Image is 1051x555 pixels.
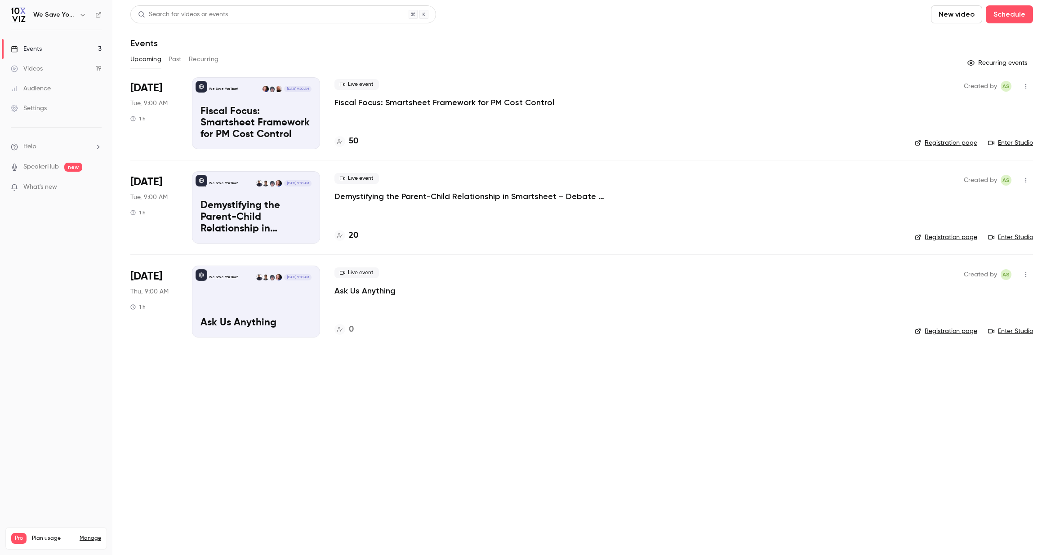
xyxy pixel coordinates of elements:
[915,233,977,242] a: Registration page
[1002,81,1010,92] span: AS
[130,38,158,49] h1: Events
[334,267,379,278] span: Live event
[276,86,282,92] img: Paul Newcome
[64,163,82,172] span: new
[84,545,89,551] span: 19
[334,324,354,336] a: 0
[263,180,269,186] img: Ayelet Weiner
[130,171,178,243] div: Aug 19 Tue, 9:00 AM (America/Denver)
[256,274,263,280] img: Dustin Wise
[1001,175,1011,186] span: Ashley Sage
[931,5,982,23] button: New video
[209,181,238,186] p: We Save You Time!
[1002,175,1010,186] span: AS
[349,230,358,242] h4: 20
[192,171,320,243] a: Demystifying the Parent-Child Relationship in Smartsheet – Debate at the Dinner Table We Save You...
[138,10,228,19] div: Search for videos or events
[84,544,101,552] p: / 150
[130,303,146,311] div: 1 h
[130,77,178,149] div: Aug 12 Tue, 9:00 AM (America/Denver)
[130,52,161,67] button: Upcoming
[130,287,169,296] span: Thu, 9:00 AM
[988,138,1033,147] a: Enter Studio
[284,180,311,186] span: [DATE] 9:00 AM
[1001,81,1011,92] span: Ashley Sage
[334,97,554,108] a: Fiscal Focus: Smartsheet Framework for PM Cost Control
[32,535,74,542] span: Plan usage
[284,274,311,280] span: [DATE] 9:00 AM
[1002,269,1010,280] span: AS
[189,52,219,67] button: Recurring
[986,5,1033,23] button: Schedule
[269,86,275,92] img: Dansong Wang
[11,533,27,544] span: Pro
[276,180,282,186] img: Jennifer Jones
[11,44,42,53] div: Events
[130,175,162,189] span: [DATE]
[334,173,379,184] span: Live event
[915,327,977,336] a: Registration page
[33,10,76,19] h6: We Save You Time!
[349,324,354,336] h4: 0
[11,544,28,552] p: Videos
[130,209,146,216] div: 1 h
[11,8,26,22] img: We Save You Time!
[192,266,320,337] a: Ask Us AnythingWe Save You Time!Jennifer JonesDansong WangAyelet WeinerDustin Wise[DATE] 9:00 AMA...
[23,182,57,192] span: What's new
[200,317,312,329] p: Ask Us Anything
[334,135,358,147] a: 50
[964,269,997,280] span: Created by
[1001,269,1011,280] span: Ashley Sage
[11,84,51,93] div: Audience
[192,77,320,149] a: Fiscal Focus: Smartsheet Framework for PM Cost ControlWe Save You Time!Paul NewcomeDansong WangJe...
[334,230,358,242] a: 20
[256,180,263,186] img: Dustin Wise
[988,233,1033,242] a: Enter Studio
[91,183,102,191] iframe: Noticeable Trigger
[209,275,238,280] p: We Save You Time!
[130,193,168,202] span: Tue, 9:00 AM
[963,56,1033,70] button: Recurring events
[11,64,43,73] div: Videos
[23,162,59,172] a: SpeakerHub
[130,266,178,337] div: Aug 21 Thu, 9:00 AM (America/Denver)
[130,81,162,95] span: [DATE]
[130,99,168,108] span: Tue, 9:00 AM
[269,180,275,186] img: Dansong Wang
[988,327,1033,336] a: Enter Studio
[334,79,379,90] span: Live event
[169,52,182,67] button: Past
[263,86,269,92] img: Jennifer Jones
[11,142,102,151] li: help-dropdown-opener
[80,535,101,542] a: Manage
[200,106,312,141] p: Fiscal Focus: Smartsheet Framework for PM Cost Control
[334,285,396,296] a: Ask Us Anything
[130,269,162,284] span: [DATE]
[269,274,275,280] img: Dansong Wang
[284,86,311,92] span: [DATE] 9:00 AM
[349,135,358,147] h4: 50
[334,191,604,202] a: Demystifying the Parent-Child Relationship in Smartsheet – Debate at the Dinner Table
[200,200,312,235] p: Demystifying the Parent-Child Relationship in Smartsheet – Debate at the Dinner Table
[964,81,997,92] span: Created by
[23,142,36,151] span: Help
[130,115,146,122] div: 1 h
[209,87,238,91] p: We Save You Time!
[964,175,997,186] span: Created by
[263,274,269,280] img: Ayelet Weiner
[915,138,977,147] a: Registration page
[276,274,282,280] img: Jennifer Jones
[11,104,47,113] div: Settings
